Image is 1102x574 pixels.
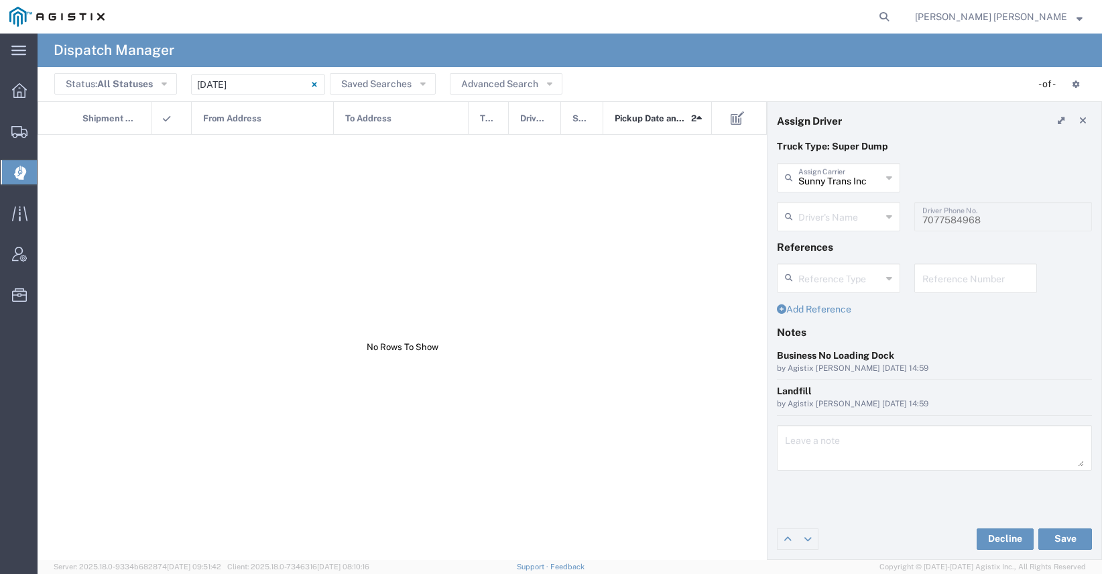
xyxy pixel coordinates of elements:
[777,139,1092,154] p: Truck Type: Super Dump
[450,73,562,95] button: Advanced Search
[777,363,1092,375] div: by Agistix [PERSON_NAME] [DATE] 14:59
[798,529,818,549] a: Edit next row
[977,528,1034,550] button: Decline
[54,563,221,571] span: Server: 2025.18.0-9334b682874
[54,34,174,67] h4: Dispatch Manager
[54,73,177,95] button: Status:All Statuses
[1038,77,1062,91] div: - of -
[480,102,494,135] span: Truck Type
[777,115,842,127] h4: Assign Driver
[777,304,851,314] a: Add Reference
[9,7,105,27] img: logo
[167,563,221,571] span: [DATE] 09:51:42
[914,9,1083,25] button: [PERSON_NAME] [PERSON_NAME]
[203,102,261,135] span: From Address
[345,102,391,135] span: To Address
[691,102,696,135] span: 2
[330,73,436,95] button: Saved Searches
[520,102,546,135] span: Driver Name
[777,384,1092,398] div: Landfill
[778,529,798,549] a: Edit previous row
[1038,528,1092,550] button: Save
[97,78,153,89] span: All Statuses
[317,563,369,571] span: [DATE] 08:10:16
[879,561,1086,573] span: Copyright © [DATE]-[DATE] Agistix Inc., All Rights Reserved
[572,102,589,135] span: Status
[777,241,1092,253] h4: References
[615,102,686,135] span: Pickup Date and Time
[915,9,1067,24] span: Kayte Bray Dogali
[550,563,585,571] a: Feedback
[82,102,137,135] span: Shipment No.
[777,349,1092,363] div: Business No Loading Dock
[227,563,369,571] span: Client: 2025.18.0-7346316
[777,398,1092,410] div: by Agistix [PERSON_NAME] [DATE] 14:59
[777,326,1092,338] h4: Notes
[517,563,550,571] a: Support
